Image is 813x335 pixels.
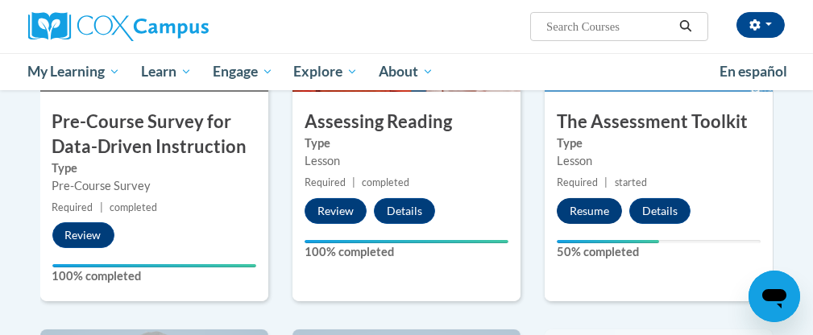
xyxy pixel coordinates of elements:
div: Your progress [557,240,659,243]
div: Pre-Course Survey [52,177,256,195]
a: My Learning [18,53,131,90]
a: En español [709,55,798,89]
label: Type [305,134,508,152]
span: Engage [213,62,273,81]
a: Engage [202,53,284,90]
button: Details [374,198,435,224]
span: started [615,176,647,188]
span: My Learning [27,62,120,81]
h3: Assessing Reading [292,110,521,134]
button: Review [52,222,114,248]
span: Learn [141,62,192,81]
span: Required [52,201,93,213]
label: 100% completed [305,243,508,261]
a: Explore [283,53,368,90]
input: Search Courses [545,17,674,36]
div: Your progress [52,264,256,267]
label: Type [52,159,256,177]
div: Lesson [305,152,508,170]
span: Explore [293,62,358,81]
div: Lesson [557,152,761,170]
span: | [352,176,355,188]
div: Your progress [305,240,508,243]
h3: The Assessment Toolkit [545,110,773,134]
a: About [368,53,444,90]
label: 100% completed [52,267,256,285]
button: Review [305,198,367,224]
span: Required [557,176,598,188]
span: | [100,201,103,213]
a: Learn [131,53,202,90]
span: completed [362,176,409,188]
span: completed [110,201,157,213]
a: Cox Campus [28,12,264,41]
div: Main menu [16,53,798,90]
span: | [604,176,608,188]
span: Required [305,176,346,188]
label: 50% completed [557,243,761,261]
iframe: Button to launch messaging window [749,271,800,322]
h3: Pre-Course Survey for Data-Driven Instruction [40,110,268,159]
button: Resume [557,198,622,224]
button: Details [629,198,691,224]
button: Account Settings [736,12,785,38]
button: Search [674,17,698,36]
img: Cox Campus [28,12,209,41]
label: Type [557,134,761,152]
span: En español [720,63,787,80]
span: About [379,62,433,81]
